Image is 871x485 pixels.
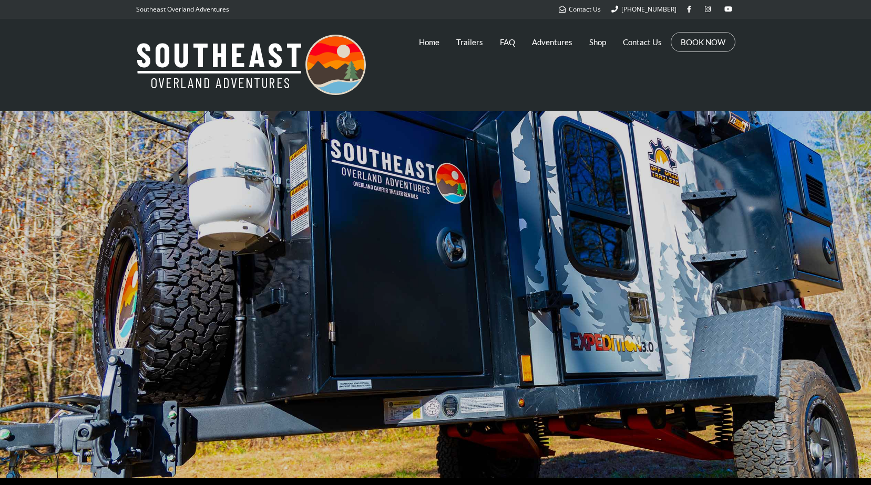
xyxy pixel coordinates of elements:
[532,29,572,55] a: Adventures
[623,29,662,55] a: Contact Us
[419,29,439,55] a: Home
[681,37,725,47] a: BOOK NOW
[136,35,366,95] img: Southeast Overland Adventures
[136,3,229,16] p: Southeast Overland Adventures
[611,5,677,14] a: [PHONE_NUMBER]
[500,29,515,55] a: FAQ
[621,5,677,14] span: [PHONE_NUMBER]
[589,29,606,55] a: Shop
[456,29,483,55] a: Trailers
[559,5,601,14] a: Contact Us
[569,5,601,14] span: Contact Us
